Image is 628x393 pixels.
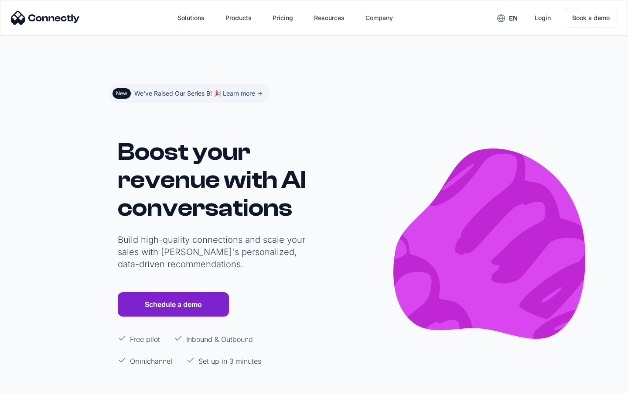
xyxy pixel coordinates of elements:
[11,11,80,25] img: Connectly Logo
[528,7,558,28] a: Login
[118,292,229,317] a: Schedule a demo
[116,90,127,97] div: New
[565,8,617,28] a: Book a demo
[9,377,52,390] aside: Language selected: English
[509,12,518,24] div: en
[134,87,263,100] div: We've Raised Our Series B! 🎉 Learn more ->
[177,12,205,24] div: Solutions
[118,138,310,222] h1: Boost your revenue with AI conversations
[198,356,261,366] p: Set up in 3 minutes
[535,12,551,24] div: Login
[109,84,270,103] a: NewWe've Raised Our Series B! 🎉 Learn more ->
[186,334,253,345] p: Inbound & Outbound
[118,234,310,270] p: Build high-quality connections and scale your sales with [PERSON_NAME]'s personalized, data-drive...
[17,378,52,390] ul: Language list
[365,12,393,24] div: Company
[314,12,345,24] div: Resources
[130,356,172,366] p: Omnichannel
[225,12,252,24] div: Products
[130,334,160,345] p: Free pilot
[266,7,300,28] a: Pricing
[273,12,293,24] div: Pricing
